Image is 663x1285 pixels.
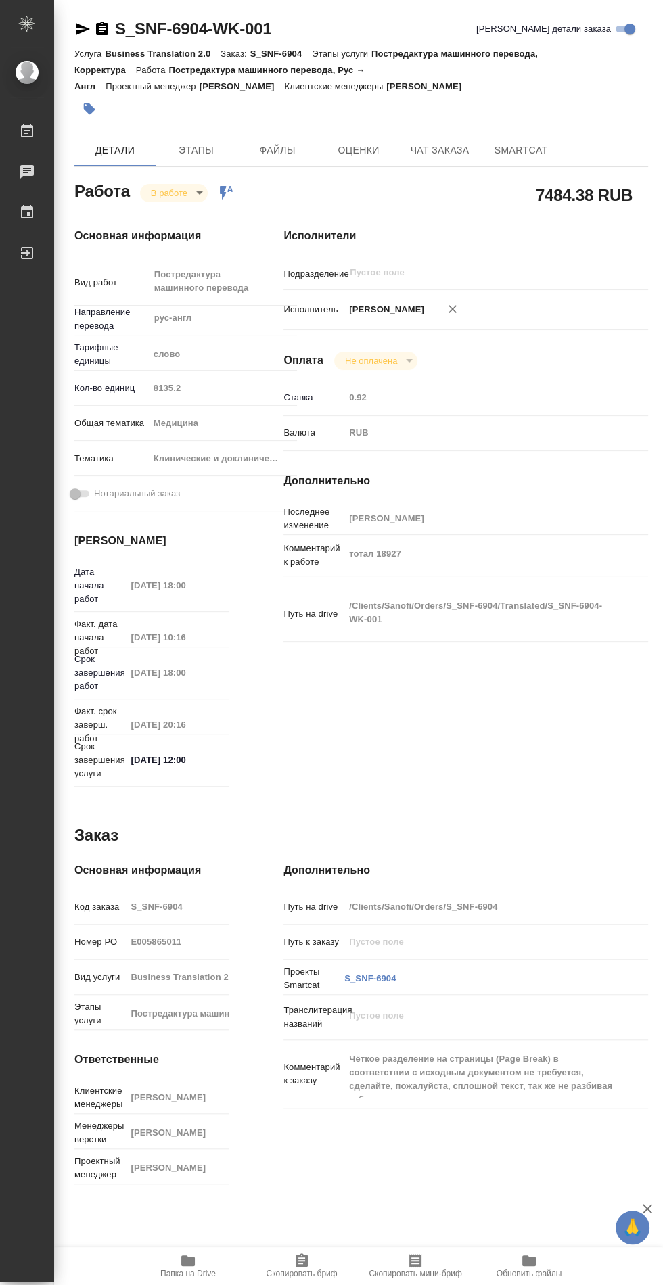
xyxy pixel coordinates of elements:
p: Комментарий к заказу [283,1060,344,1088]
p: Проектный менеджер [74,1154,126,1182]
button: Добавить тэг [74,94,104,124]
span: Скопировать мини-бриф [369,1269,461,1278]
p: [PERSON_NAME] [344,303,424,317]
span: Оценки [326,142,391,159]
h4: Ответственные [74,1052,229,1068]
input: Пустое поле [126,1158,229,1177]
p: Тематика [74,452,149,465]
p: Путь на drive [283,607,344,621]
div: В работе [334,352,417,370]
input: Пустое поле [126,1088,229,1107]
p: Транслитерация названий [283,1004,344,1031]
input: Пустое поле [126,663,229,682]
p: Услуга [74,49,105,59]
input: Пустое поле [344,509,618,528]
button: Папка на Drive [131,1247,245,1285]
p: Этапы услуги [74,1000,126,1027]
input: Пустое поле [126,576,229,595]
button: Скопировать ссылку для ЯМессенджера [74,21,91,37]
p: Клиентские менеджеры [285,81,387,91]
input: Пустое поле [348,264,586,281]
p: Дата начала работ [74,565,126,606]
p: Ставка [283,391,344,404]
div: В работе [140,184,208,202]
p: Тарифные единицы [74,341,149,368]
h2: Заказ [74,824,118,846]
input: Пустое поле [126,897,229,916]
button: Скопировать мини-бриф [359,1247,472,1285]
input: Пустое поле [126,715,229,734]
span: Нотариальный заказ [94,487,180,500]
span: Чат заказа [407,142,472,159]
span: Файлы [245,142,310,159]
input: Пустое поле [344,932,618,952]
p: Комментарий к работе [283,542,344,569]
p: Проекты Smartcat [283,965,344,992]
h4: Основная информация [74,228,229,244]
p: Business Translation 2.0 [105,49,221,59]
input: ✎ Введи что-нибудь [126,750,229,770]
p: Исполнитель [283,303,344,317]
button: Обновить файлы [472,1247,586,1285]
input: Пустое поле [126,628,229,647]
div: слово [149,343,298,366]
span: 🙏 [621,1213,644,1242]
h4: Исполнители [283,228,648,244]
p: S_SNF-6904 [250,49,313,59]
span: Обновить файлы [497,1269,562,1278]
a: S_SNF-6904-WK-001 [115,20,271,38]
button: Скопировать ссылку [94,21,110,37]
p: Вид услуги [74,971,126,984]
textarea: тотал 18927 [344,542,618,565]
p: Путь к заказу [283,935,344,949]
span: Этапы [164,142,229,159]
h2: Работа [74,178,130,202]
h2: 7484.38 RUB [536,183,633,206]
p: Подразделение [283,267,344,281]
p: Последнее изменение [283,505,344,532]
p: Кол-во единиц [74,381,149,395]
p: Срок завершения услуги [74,740,126,780]
p: Код заказа [74,900,126,914]
p: [PERSON_NAME] [386,81,472,91]
p: Постредактура машинного перевода, Рус → Англ [74,65,365,91]
h4: Оплата [283,352,323,369]
h4: Дополнительно [283,862,648,879]
div: Клинические и доклинические исследования [149,447,298,470]
input: Пустое поле [126,932,229,952]
span: Детали [83,142,147,159]
button: Удалить исполнителя [438,294,467,324]
p: Направление перевода [74,306,149,333]
span: Скопировать бриф [266,1269,337,1278]
p: Клиентские менеджеры [74,1084,126,1111]
p: Работа [136,65,169,75]
h4: Основная информация [74,862,229,879]
p: Этапы услуги [312,49,371,59]
input: Пустое поле [126,967,229,987]
div: RUB [344,421,618,444]
textarea: Чёткое разделение на страницы (Page Break) в соответствии с исходным документом не требуется, сде... [344,1048,618,1098]
input: Пустое поле [149,378,298,398]
p: Менеджеры верстки [74,1119,126,1146]
button: В работе [147,187,191,199]
p: Валюта [283,426,344,440]
p: Факт. дата начала работ [74,617,126,658]
p: Общая тематика [74,417,149,430]
input: Пустое поле [126,1123,229,1142]
button: 🙏 [616,1211,649,1244]
input: Пустое поле [126,1004,229,1023]
button: Скопировать бриф [245,1247,359,1285]
p: Вид работ [74,276,149,289]
a: S_SNF-6904 [344,973,396,983]
button: Не оплачена [341,355,401,367]
input: Пустое поле [344,897,618,916]
p: Заказ: [221,49,250,59]
span: [PERSON_NAME] детали заказа [476,22,611,36]
input: Пустое поле [344,388,618,407]
p: Путь на drive [283,900,344,914]
textarea: /Clients/Sanofi/Orders/S_SNF-6904/Translated/S_SNF-6904-WK-001 [344,594,618,631]
h4: [PERSON_NAME] [74,533,229,549]
p: [PERSON_NAME] [200,81,285,91]
p: Факт. срок заверш. работ [74,705,126,745]
span: SmartCat [488,142,553,159]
